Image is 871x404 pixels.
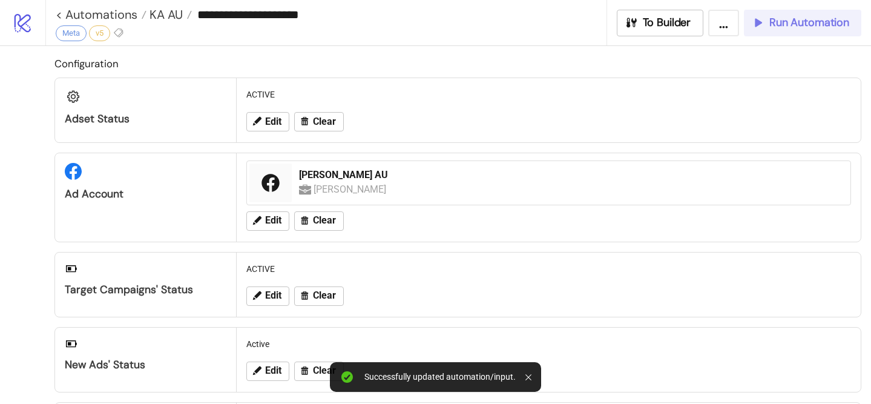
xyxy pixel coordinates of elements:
[65,283,226,297] div: Target Campaigns' Status
[242,257,856,280] div: ACTIVE
[617,10,704,36] button: To Builder
[265,290,281,301] span: Edit
[294,362,344,381] button: Clear
[643,16,691,30] span: To Builder
[65,358,226,372] div: New Ads' Status
[294,112,344,131] button: Clear
[246,112,289,131] button: Edit
[313,290,336,301] span: Clear
[246,362,289,381] button: Edit
[246,286,289,306] button: Edit
[242,83,856,106] div: ACTIVE
[294,211,344,231] button: Clear
[294,286,344,306] button: Clear
[313,116,336,127] span: Clear
[744,10,861,36] button: Run Automation
[56,8,146,21] a: < Automations
[246,211,289,231] button: Edit
[314,182,389,197] div: [PERSON_NAME]
[265,365,281,376] span: Edit
[265,215,281,226] span: Edit
[89,25,110,41] div: v5
[313,365,336,376] span: Clear
[65,187,226,201] div: Ad Account
[313,215,336,226] span: Clear
[769,16,849,30] span: Run Automation
[265,116,281,127] span: Edit
[146,8,192,21] a: KA AU
[299,168,843,182] div: [PERSON_NAME] AU
[65,112,226,126] div: Adset Status
[54,56,861,71] h2: Configuration
[364,372,516,382] div: Successfully updated automation/input.
[56,25,87,41] div: Meta
[242,333,856,356] div: Active
[146,7,183,22] span: KA AU
[708,10,739,36] button: ...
